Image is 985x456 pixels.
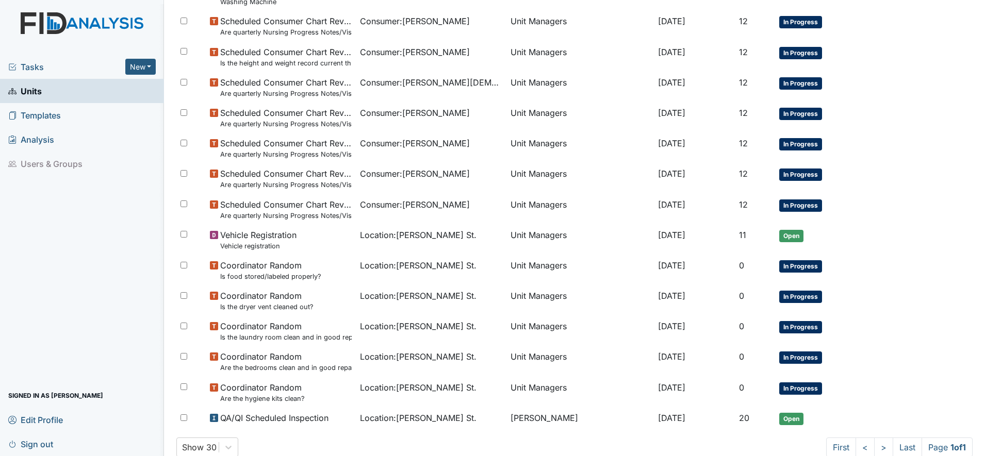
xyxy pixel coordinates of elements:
span: [DATE] [658,413,685,423]
small: Are quarterly Nursing Progress Notes/Visual Assessments completed by the end of the month followi... [220,180,352,190]
span: [DATE] [658,321,685,331]
span: Open [779,413,803,425]
span: [DATE] [658,138,685,148]
strong: 1 of 1 [950,442,966,452]
span: Location : [PERSON_NAME] St. [360,381,477,394]
span: Location : [PERSON_NAME] St. [360,350,477,363]
span: Location : [PERSON_NAME] St. [360,290,477,302]
span: Scheduled Consumer Chart Review Is the height and weight record current through the previous month? [220,46,352,68]
span: In Progress [779,108,822,120]
small: Are quarterly Nursing Progress Notes/Visual Assessments completed by the end of the month followi... [220,27,352,37]
span: [DATE] [658,108,685,118]
span: Signed in as [PERSON_NAME] [8,387,103,403]
span: In Progress [779,199,822,212]
td: Unit Managers [506,103,654,133]
td: Unit Managers [506,225,654,255]
span: 12 [739,108,748,118]
span: 12 [739,138,748,148]
small: Are quarterly Nursing Progress Notes/Visual Assessments completed by the end of the month followi... [220,211,352,221]
span: Consumer : [PERSON_NAME] [360,137,470,149]
span: Sign out [8,436,53,452]
small: Is food stored/labeled properly? [220,272,321,281]
span: Scheduled Consumer Chart Review Are quarterly Nursing Progress Notes/Visual Assessments completed... [220,137,352,159]
span: Consumer : [PERSON_NAME] [360,167,470,180]
span: [DATE] [658,291,685,301]
span: Location : [PERSON_NAME] St. [360,412,477,424]
td: Unit Managers [506,194,654,225]
span: Consumer : [PERSON_NAME][DEMOGRAPHIC_DATA] [360,76,502,89]
span: 0 [739,321,744,331]
td: Unit Managers [506,42,654,72]
span: Coordinator Random Is the laundry room clean and in good repair? [220,320,352,342]
span: Scheduled Consumer Chart Review Are quarterly Nursing Progress Notes/Visual Assessments completed... [220,167,352,190]
span: Location : [PERSON_NAME] St. [360,229,477,241]
span: Vehicle Registration Vehicle registration [220,229,297,251]
span: 20 [739,413,749,423]
td: Unit Managers [506,133,654,163]
span: [DATE] [658,199,685,210]
span: Location : [PERSON_NAME] St. [360,259,477,272]
span: Consumer : [PERSON_NAME] [360,15,470,27]
span: Scheduled Consumer Chart Review Are quarterly Nursing Progress Notes/Visual Assessments completed... [220,15,352,37]
span: Coordinator Random Is the dryer vent cleaned out? [220,290,314,312]
div: Show 30 [182,441,217,453]
span: Coordinator Random Are the hygiene kits clean? [220,381,305,403]
span: QA/QI Scheduled Inspection [220,412,329,424]
td: Unit Managers [506,163,654,194]
span: 0 [739,260,744,271]
small: Is the dryer vent cleaned out? [220,302,314,312]
span: In Progress [779,351,822,364]
span: [DATE] [658,77,685,88]
span: In Progress [779,16,822,28]
small: Are quarterly Nursing Progress Notes/Visual Assessments completed by the end of the month followi... [220,149,352,159]
span: Units [8,83,42,99]
span: In Progress [779,291,822,303]
td: Unit Managers [506,377,654,408]
span: Location : [PERSON_NAME] St. [360,320,477,332]
span: 0 [739,291,744,301]
td: Unit Managers [506,285,654,316]
span: Coordinator Random Are the bedrooms clean and in good repair? [220,350,352,373]
small: Are the bedrooms clean and in good repair? [220,363,352,373]
small: Are the hygiene kits clean? [220,394,305,403]
span: In Progress [779,382,822,395]
small: Vehicle registration [220,241,297,251]
td: Unit Managers [506,72,654,103]
span: In Progress [779,321,822,333]
small: Is the laundry room clean and in good repair? [220,332,352,342]
span: 12 [739,77,748,88]
span: 12 [739,199,748,210]
span: Scheduled Consumer Chart Review Are quarterly Nursing Progress Notes/Visual Assessments completed... [220,76,352,98]
small: Are quarterly Nursing Progress Notes/Visual Assessments completed by the end of the month followi... [220,89,352,98]
span: Templates [8,107,61,123]
span: [DATE] [658,230,685,240]
td: Unit Managers [506,346,654,377]
span: [DATE] [658,16,685,26]
a: Tasks [8,61,125,73]
span: 12 [739,168,748,179]
span: In Progress [779,47,822,59]
small: Is the height and weight record current through the previous month? [220,58,352,68]
span: [DATE] [658,47,685,57]
span: Edit Profile [8,412,63,428]
td: Unit Managers [506,316,654,346]
button: New [125,59,156,75]
span: [DATE] [658,260,685,271]
span: [DATE] [658,168,685,179]
td: Unit Managers [506,255,654,285]
span: [DATE] [658,382,685,393]
td: Unit Managers [506,11,654,41]
span: 0 [739,382,744,393]
span: Open [779,230,803,242]
span: Scheduled Consumer Chart Review Are quarterly Nursing Progress Notes/Visual Assessments completed... [220,107,352,129]
span: In Progress [779,260,822,273]
span: 12 [739,47,748,57]
span: 0 [739,351,744,362]
span: Consumer : [PERSON_NAME] [360,107,470,119]
span: [DATE] [658,351,685,362]
span: Consumer : [PERSON_NAME] [360,46,470,58]
span: In Progress [779,138,822,150]
span: Consumer : [PERSON_NAME] [360,198,470,211]
span: In Progress [779,77,822,90]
